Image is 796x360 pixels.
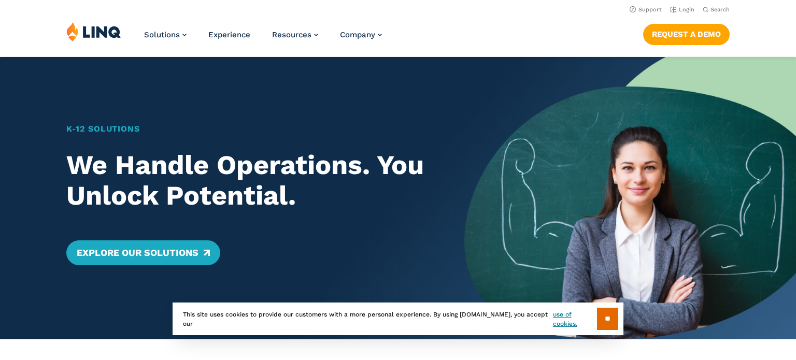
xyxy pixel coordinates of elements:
span: Company [340,30,375,39]
img: LINQ | K‑12 Software [66,22,121,41]
a: Support [630,6,662,13]
div: This site uses cookies to provide our customers with a more personal experience. By using [DOMAIN... [173,303,623,335]
nav: Button Navigation [643,22,730,45]
a: Login [670,6,694,13]
a: Company [340,30,382,39]
span: Resources [272,30,311,39]
a: Request a Demo [643,24,730,45]
h2: We Handle Operations. You Unlock Potential. [66,150,432,212]
h1: K‑12 Solutions [66,123,432,135]
a: Explore Our Solutions [66,240,220,265]
a: Solutions [144,30,187,39]
a: use of cookies. [553,310,597,328]
img: Home Banner [464,57,796,339]
button: Open Search Bar [703,6,730,13]
nav: Primary Navigation [144,22,382,56]
span: Search [710,6,730,13]
span: Solutions [144,30,180,39]
a: Experience [208,30,250,39]
a: Resources [272,30,318,39]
